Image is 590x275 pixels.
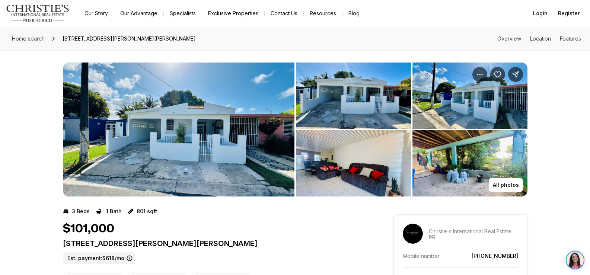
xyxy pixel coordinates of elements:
[106,208,122,214] p: 1 Bath
[489,178,523,192] button: All photos
[164,8,202,19] a: Specialists
[202,8,264,19] a: Exclusive Properties
[60,33,199,45] span: [STREET_ADDRESS][PERSON_NAME][PERSON_NAME]
[558,10,580,16] span: Register
[412,63,527,129] button: View image gallery
[412,130,527,196] button: View image gallery
[403,253,440,259] p: Mobile number
[497,36,581,42] nav: Page section menu
[6,4,70,22] img: logo
[63,252,135,264] label: Est. payment: $618/mo
[472,253,518,259] a: [PHONE_NUMBER]
[508,67,523,82] button: Share Property: Calle 3 Topacio ESTANCIASS MADRIGAL #C16
[63,63,294,196] button: View image gallery
[529,6,552,21] button: Login
[530,35,551,42] a: Skip to: Location
[497,35,521,42] a: Skip to: Overview
[9,33,48,45] a: Home search
[137,208,157,214] p: 801 sqft
[72,208,90,214] p: 3 Beds
[63,239,367,248] p: [STREET_ADDRESS][PERSON_NAME][PERSON_NAME]
[63,63,527,196] div: Listing Photos
[429,228,518,240] p: Christie's International Real Estate PR
[296,130,411,196] button: View image gallery
[296,63,527,196] li: 2 of 3
[304,8,342,19] a: Resources
[560,35,581,42] a: Skip to: Features
[493,182,519,188] p: All photos
[12,35,45,42] span: Home search
[554,6,584,21] button: Register
[533,10,548,16] span: Login
[490,67,505,82] button: Save Property: Calle 3 Topacio ESTANCIASS MADRIGAL #C16
[342,8,366,19] a: Blog
[63,63,294,196] li: 1 of 3
[265,8,303,19] button: Contact Us
[79,8,114,19] a: Our Story
[114,8,163,19] a: Our Advantage
[63,222,114,236] h1: $101,000
[296,63,411,129] button: View image gallery
[472,67,487,82] button: Property options
[4,4,22,22] img: be3d4b55-7850-4bcb-9297-a2f9cd376e78.png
